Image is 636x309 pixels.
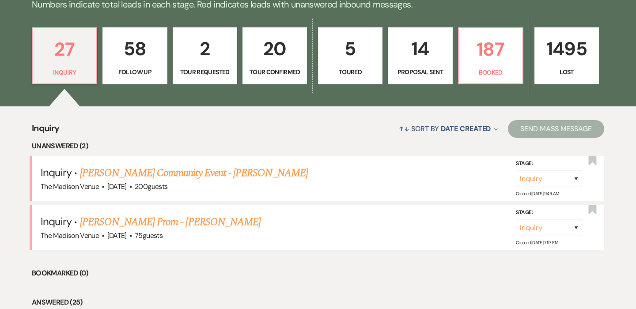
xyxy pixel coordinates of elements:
[178,67,231,77] p: Tour Requested
[458,27,523,85] a: 187Booked
[107,231,127,240] span: [DATE]
[32,121,60,140] span: Inquiry
[516,208,582,218] label: Stage:
[38,34,91,64] p: 27
[464,68,517,77] p: Booked
[41,182,99,191] span: The Madison Venue
[540,67,593,77] p: Lost
[248,34,301,64] p: 20
[534,27,599,85] a: 1495Lost
[516,191,559,196] span: Created: [DATE] 11:49 AM
[394,67,447,77] p: Proposal Sent
[80,214,261,230] a: [PERSON_NAME] Prom - [PERSON_NAME]
[399,124,409,133] span: ↑↓
[516,159,582,169] label: Stage:
[32,140,604,152] li: Unanswered (2)
[41,166,72,179] span: Inquiry
[80,165,308,181] a: [PERSON_NAME] Community Event - [PERSON_NAME]
[242,27,307,85] a: 20Tour Confirmed
[32,27,97,85] a: 27Inquiry
[464,34,517,64] p: 187
[102,27,167,85] a: 58Follow Up
[41,231,99,240] span: The Madison Venue
[135,182,167,191] span: 200 guests
[441,124,491,133] span: Date Created
[173,27,237,85] a: 2Tour Requested
[41,215,72,228] span: Inquiry
[108,67,161,77] p: Follow Up
[324,67,377,77] p: Toured
[394,34,447,64] p: 14
[395,117,501,140] button: Sort By Date Created
[107,182,127,191] span: [DATE]
[32,268,604,279] li: Bookmarked (0)
[516,240,558,245] span: Created: [DATE] 7:57 PM
[540,34,593,64] p: 1495
[108,34,161,64] p: 58
[318,27,382,85] a: 5Toured
[135,231,163,240] span: 75 guests
[38,68,91,77] p: Inquiry
[32,297,604,308] li: Answered (25)
[324,34,377,64] p: 5
[178,34,231,64] p: 2
[248,67,301,77] p: Tour Confirmed
[508,120,604,138] button: Send Mass Message
[388,27,452,85] a: 14Proposal Sent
